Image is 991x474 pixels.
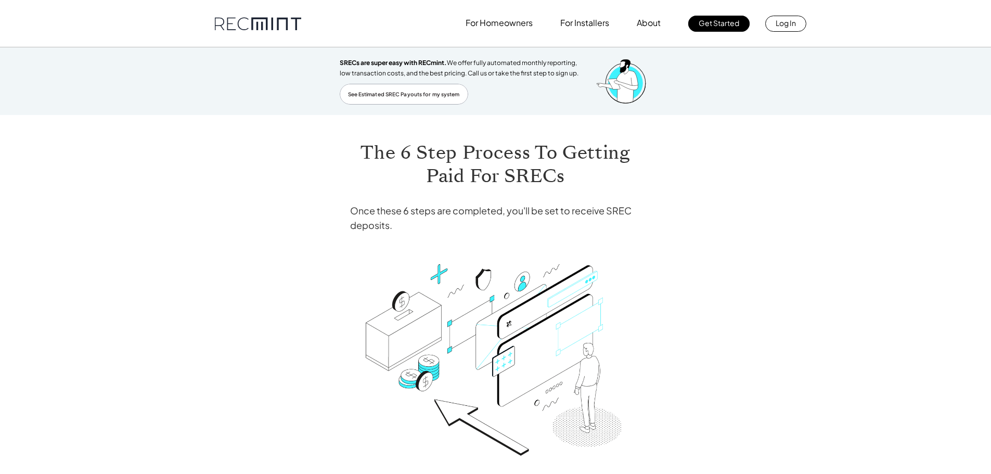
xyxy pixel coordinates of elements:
[637,16,661,30] p: About
[340,59,447,67] span: SRECs are super easy with RECmint.
[348,89,460,99] p: See Estimated SREC Payouts for my system
[340,84,468,105] a: See Estimated SREC Payouts for my system
[340,58,585,79] p: We offer fully automated monthly reporting, low transaction costs, and the best pricing. Call us ...
[560,16,609,30] p: For Installers
[699,16,739,30] p: Get Started
[466,16,533,30] p: For Homeowners
[350,203,641,233] h4: Once these 6 steps are completed, you'll be set to receive SREC deposits.
[765,16,806,32] a: Log In
[350,141,641,188] h1: The 6 Step Process To Getting Paid For SRECs
[776,16,796,30] p: Log In
[688,16,750,32] a: Get Started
